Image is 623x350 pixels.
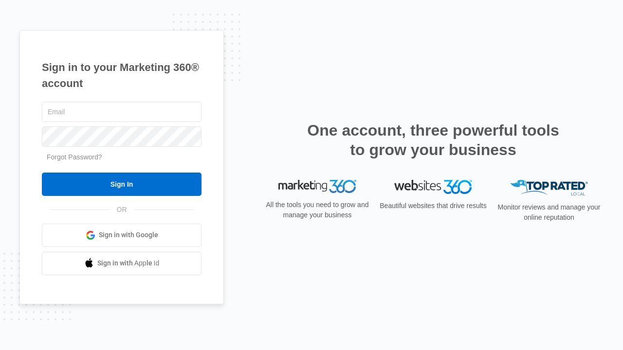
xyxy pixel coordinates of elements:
[304,121,562,159] h2: One account, three powerful tools to grow your business
[97,258,160,268] span: Sign in with Apple Id
[278,180,356,193] img: Marketing 360
[495,202,604,223] p: Monitor reviews and manage your online reputation
[42,224,202,247] a: Sign in with Google
[263,200,372,220] p: All the tools you need to grow and manage your business
[42,252,202,275] a: Sign in with Apple Id
[42,102,202,122] input: Email
[47,153,102,161] a: Forgot Password?
[394,180,472,194] img: Websites 360
[99,230,158,240] span: Sign in with Google
[42,59,202,91] h1: Sign in to your Marketing 360® account
[110,205,134,215] span: OR
[510,180,588,196] img: Top Rated Local
[379,201,488,211] p: Beautiful websites that drive results
[42,173,202,196] input: Sign In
